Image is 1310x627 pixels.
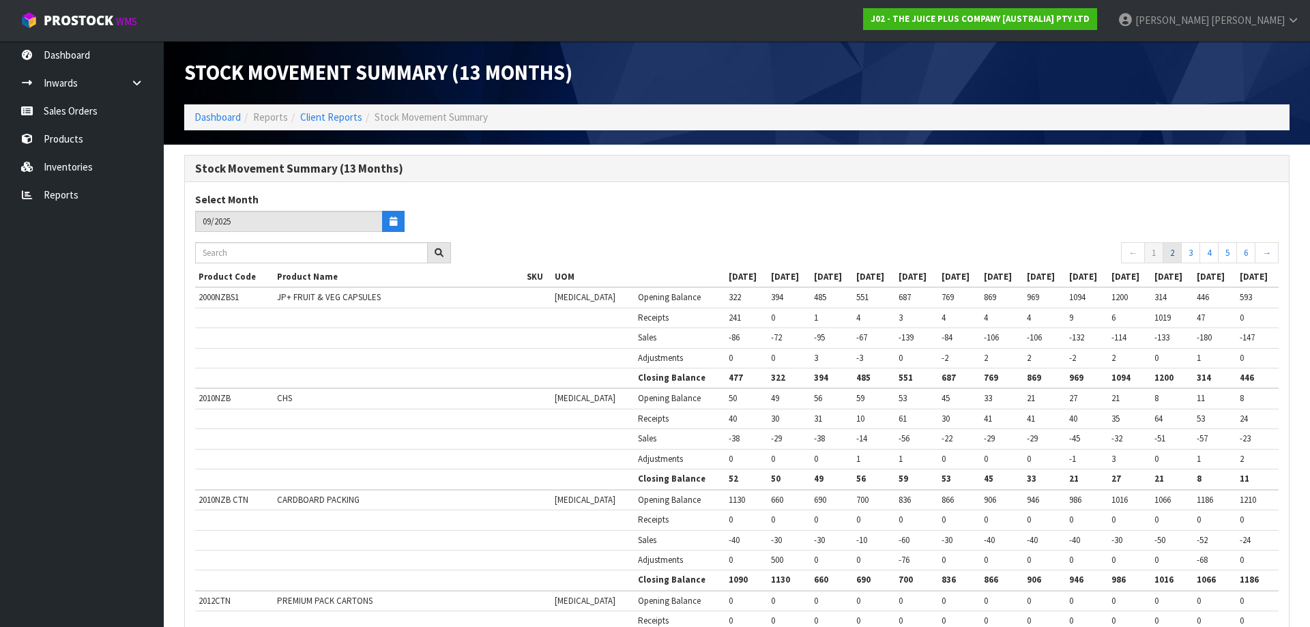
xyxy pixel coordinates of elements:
[942,595,946,607] span: 0
[551,490,634,510] td: [MEDICAL_DATA]
[1199,242,1219,264] a: 4
[856,494,869,506] span: 700
[814,453,818,465] span: 0
[1154,554,1159,566] span: 0
[1240,473,1249,484] span: 11
[942,453,946,465] span: 0
[1154,473,1164,484] span: 21
[1154,494,1171,506] span: 1066
[942,372,956,383] span: 687
[1027,291,1039,303] span: 969
[1027,392,1035,404] span: 21
[195,490,274,510] td: 2010NZB CTN
[984,332,999,343] span: -106
[1197,453,1201,465] span: 1
[551,388,634,409] td: [MEDICAL_DATA]
[1197,574,1216,585] span: 1066
[195,162,1279,175] h3: Stock Movement Summary (13 Months)
[635,510,725,530] td: Receipts
[1154,615,1159,626] span: 0
[1111,352,1116,364] span: 2
[771,534,782,546] span: -30
[375,111,488,123] span: Stock Movement Summary
[1121,242,1145,264] a: ←
[984,291,996,303] span: 869
[871,13,1090,25] strong: J02 - THE JUICE PLUS COMPANY [AUSTRALIA] PTY LTD
[1154,413,1163,424] span: 64
[1154,392,1159,404] span: 8
[195,192,259,207] label: Select Month
[1111,291,1128,303] span: 1200
[1135,14,1209,27] span: [PERSON_NAME]
[814,615,818,626] span: 0
[747,242,1279,267] nav: Page navigation
[814,372,828,383] span: 394
[635,490,725,510] td: Opening Balance
[729,332,740,343] span: -86
[899,312,903,323] span: 3
[1197,372,1211,383] span: 314
[1069,413,1077,424] span: 40
[899,473,908,484] span: 59
[1197,473,1202,484] span: 8
[1027,473,1036,484] span: 33
[984,413,992,424] span: 41
[984,433,995,444] span: -29
[984,312,988,323] span: 4
[1069,473,1079,484] span: 21
[1240,453,1244,465] span: 2
[1240,494,1256,506] span: 1210
[1197,413,1205,424] span: 53
[1027,372,1041,383] span: 869
[729,595,733,607] span: 0
[1211,14,1285,27] span: [PERSON_NAME]
[771,372,785,383] span: 322
[1240,554,1244,566] span: 0
[771,291,783,303] span: 394
[1108,267,1150,287] th: [DATE]
[1240,392,1244,404] span: 8
[1069,352,1076,364] span: -2
[942,433,952,444] span: -22
[899,433,909,444] span: -56
[984,453,988,465] span: 0
[729,534,740,546] span: -40
[1144,242,1163,264] a: 1
[1069,392,1077,404] span: 27
[1154,534,1165,546] span: -50
[635,328,725,348] td: Sales
[635,348,725,368] td: Adjustments
[635,368,725,389] th: Closing Balance
[856,413,864,424] span: 10
[551,287,634,308] td: [MEDICAL_DATA]
[44,12,113,29] span: ProStock
[899,574,913,585] span: 700
[1111,534,1122,546] span: -30
[811,267,853,287] th: [DATE]
[300,111,362,123] a: Client Reports
[729,392,737,404] span: 50
[1069,332,1084,343] span: -132
[814,473,824,484] span: 49
[814,534,825,546] span: -30
[856,453,860,465] span: 1
[899,554,909,566] span: -76
[856,514,860,525] span: 0
[856,595,860,607] span: 0
[984,473,993,484] span: 45
[729,453,733,465] span: 0
[1240,372,1254,383] span: 446
[729,291,741,303] span: 322
[729,372,743,383] span: 477
[1240,291,1252,303] span: 593
[1027,615,1031,626] span: 0
[729,352,733,364] span: 0
[942,392,950,404] span: 45
[899,332,914,343] span: -139
[899,615,903,626] span: 0
[635,591,725,611] td: Opening Balance
[1069,312,1073,323] span: 9
[856,312,860,323] span: 4
[984,372,998,383] span: 769
[771,473,781,484] span: 50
